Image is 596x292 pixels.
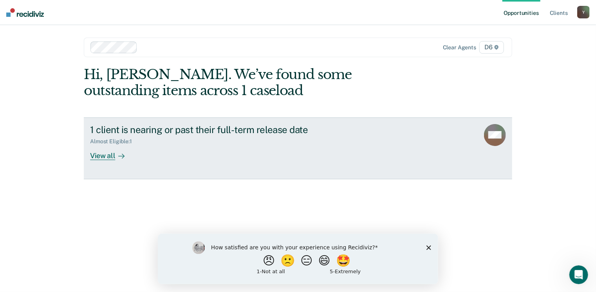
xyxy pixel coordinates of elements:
button: Y [577,6,590,18]
div: Hi, [PERSON_NAME]. We’ve found some outstanding items across 1 caseload [84,67,426,99]
div: Clear agents [443,44,476,51]
div: Almost Eligible : 1 [90,138,138,145]
div: 1 client is nearing or past their full-term release date [90,124,365,135]
iframe: Survey by Kim from Recidiviz [158,234,438,284]
img: Recidiviz [6,8,44,17]
div: View all [90,145,134,160]
span: D6 [479,41,504,54]
a: 1 client is nearing or past their full-term release dateAlmost Eligible:1View all [84,117,512,179]
iframe: Intercom live chat [569,265,588,284]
